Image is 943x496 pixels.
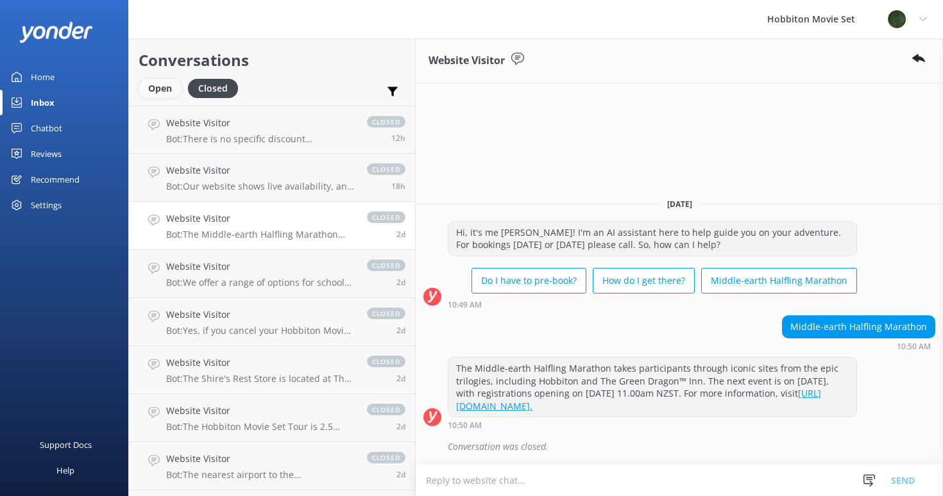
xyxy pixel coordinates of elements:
div: Inbox [31,90,55,115]
p: Bot: We offer a range of options for schools and education groups of all ages. For more informati... [166,277,354,288]
a: Website VisitorBot:The Hobbiton Movie Set Tour is 2.5 hours long, including transport between The... [129,394,415,442]
span: closed [367,163,405,175]
div: Conversation was closed. [448,436,935,458]
button: Do I have to pre-book? [471,268,586,293]
a: Website VisitorBot:The Shire's Rest Store is located at The [GEOGRAPHIC_DATA] and offers a wide s... [129,346,415,394]
a: Website VisitorBot:The Middle-earth Halfling Marathon takes participants through iconic sites fro... [129,202,415,250]
div: 2025-08-26T05:00:04.289 [423,436,935,458]
h4: Website Visitor [166,404,354,418]
span: Aug 27 2025 07:19pm (UTC +12:00) Pacific/Auckland [391,181,405,192]
div: Home [31,64,55,90]
a: Website VisitorBot:The nearest airport to the [GEOGRAPHIC_DATA] is [PERSON_NAME][GEOGRAPHIC_DATA]... [129,442,415,490]
a: Website VisitorBot:We offer a range of options for schools and education groups of all ages. For ... [129,250,415,298]
div: Recommend [31,167,80,192]
div: Closed [188,79,238,98]
h4: Website Visitor [166,260,354,274]
p: Bot: Yes, if you cancel your Hobbiton Movie Set tour booking more than 24 hours before the tour d... [166,325,354,336]
div: Aug 26 2025 10:50am (UTC +12:00) Pacific/Auckland [782,342,935,351]
span: Aug 26 2025 09:53am (UTC +12:00) Pacific/Auckland [396,421,405,432]
div: Settings [31,192,62,218]
span: closed [367,211,405,223]
p: Bot: The Middle-earth Halfling Marathon takes participants through iconic sites from the epic tri... [166,229,354,240]
div: Aug 26 2025 10:49am (UTC +12:00) Pacific/Auckland [448,300,857,309]
a: Open [139,81,188,95]
span: Aug 28 2025 01:38am (UTC +12:00) Pacific/Auckland [391,133,405,144]
div: Aug 26 2025 10:50am (UTC +12:00) Pacific/Auckland [448,420,857,429]
a: Closed [188,81,244,95]
h4: Website Visitor [166,163,354,178]
p: Bot: There is no specific discount mentioned for a group of four adults. Tour prices start from $... [166,133,354,145]
h4: Website Visitor [166,116,354,130]
span: [DATE] [659,199,700,210]
h4: Website Visitor [166,211,354,226]
div: Middle-earth Halfling Marathon [783,316,935,338]
span: closed [367,116,405,128]
p: Bot: The Hobbiton Movie Set Tour is 2.5 hours long, including transport between The Shire's Rest ... [166,421,354,433]
p: Bot: Our website shows live availability, and most tour experiences have availability online for ... [166,181,354,192]
h2: Conversations [139,48,405,72]
p: Bot: The nearest airport to the [GEOGRAPHIC_DATA] is [PERSON_NAME][GEOGRAPHIC_DATA], which is 31k... [166,469,354,481]
span: Aug 26 2025 10:16am (UTC +12:00) Pacific/Auckland [396,325,405,336]
h4: Website Visitor [166,308,354,322]
img: 34-1720495293.png [887,10,906,29]
h4: Website Visitor [166,452,354,466]
div: Support Docs [40,432,92,458]
a: [URL][DOMAIN_NAME]. [456,387,821,412]
img: yonder-white-logo.png [19,22,93,43]
span: closed [367,356,405,367]
span: closed [367,404,405,415]
button: How do I get there? [593,268,695,293]
div: Help [56,458,74,483]
span: Aug 26 2025 10:50am (UTC +12:00) Pacific/Auckland [396,229,405,240]
strong: 10:50 AM [448,422,482,429]
h3: Website Visitor [429,53,505,69]
a: Website VisitorBot:Yes, if you cancel your Hobbiton Movie Set tour booking more than 24 hours bef... [129,298,415,346]
div: Chatbot [31,115,62,141]
a: Website VisitorBot:Our website shows live availability, and most tour experiences have availabili... [129,154,415,202]
span: Aug 26 2025 10:49am (UTC +12:00) Pacific/Auckland [396,277,405,288]
span: closed [367,308,405,319]
a: Website VisitorBot:There is no specific discount mentioned for a group of four adults. Tour price... [129,106,415,154]
span: closed [367,452,405,463]
div: Open [139,79,182,98]
strong: 10:50 AM [897,343,931,351]
h4: Website Visitor [166,356,354,370]
div: Reviews [31,141,62,167]
span: Aug 26 2025 09:55am (UTC +12:00) Pacific/Auckland [396,373,405,384]
p: Bot: The Shire's Rest Store is located at The [GEOGRAPHIC_DATA] and offers a wide selection of so... [166,373,354,384]
strong: 10:49 AM [448,301,482,309]
button: Middle-earth Halfling Marathon [701,268,857,293]
div: The Middle-earth Halfling Marathon takes participants through iconic sites from the epic trilogie... [448,358,856,417]
span: closed [367,260,405,271]
div: Hi, it's me [PERSON_NAME]! I'm an AI assistant here to help guide you on your adventure. For book... [448,222,856,256]
span: Aug 26 2025 09:45am (UTC +12:00) Pacific/Auckland [396,469,405,480]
